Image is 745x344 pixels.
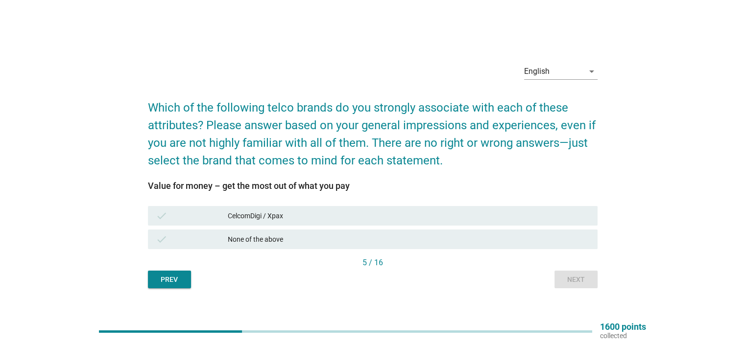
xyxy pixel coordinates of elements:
[156,233,168,245] i: check
[148,89,598,169] h2: Which of the following telco brands do you strongly associate with each of these attributes? Plea...
[156,210,168,222] i: check
[148,271,191,288] button: Prev
[148,179,598,192] div: Value for money – get the most out of what you pay
[228,233,589,245] div: None of the above
[148,257,598,269] div: 5 / 16
[600,331,646,340] p: collected
[600,322,646,331] p: 1600 points
[228,210,589,222] div: CelcomDigi / Xpax
[586,66,598,77] i: arrow_drop_down
[156,275,183,285] div: Prev
[524,67,550,76] div: English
